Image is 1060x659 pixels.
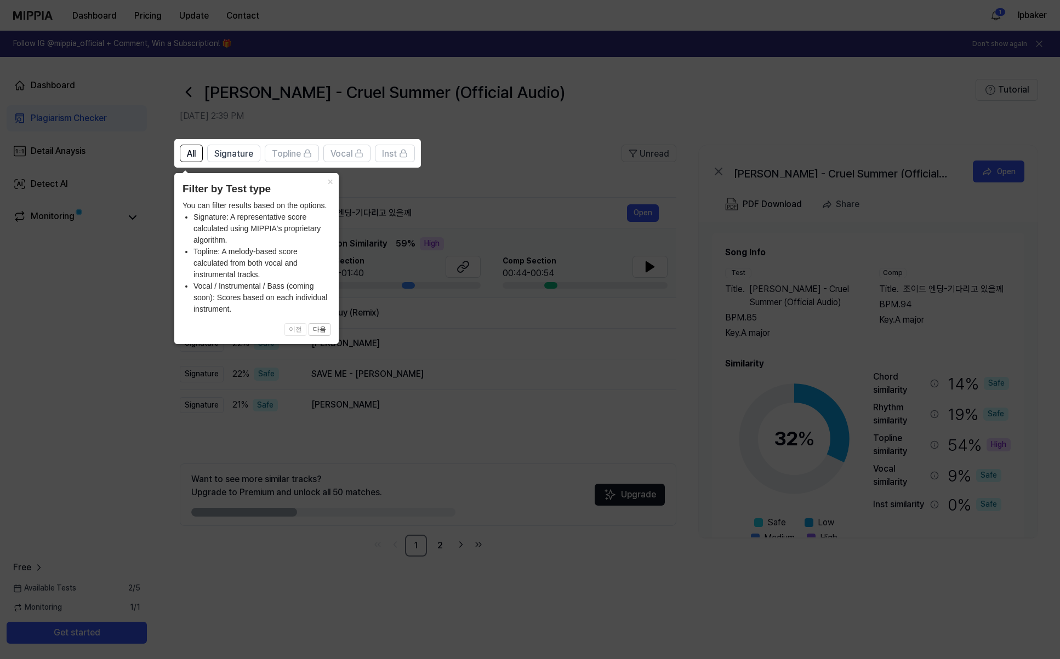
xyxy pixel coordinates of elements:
[183,200,330,315] div: You can filter results based on the options.
[330,147,352,161] span: Vocal
[214,147,253,161] span: Signature
[309,323,330,336] button: 다음
[207,145,260,162] button: Signature
[265,145,319,162] button: Topline
[187,147,196,161] span: All
[180,145,203,162] button: All
[272,147,301,161] span: Topline
[321,173,339,188] button: Close
[193,280,330,315] li: Vocal / Instrumental / Bass (coming soon): Scores based on each individual instrument.
[382,147,397,161] span: Inst
[193,246,330,280] li: Topline: A melody-based score calculated from both vocal and instrumental tracks.
[375,145,415,162] button: Inst
[193,211,330,246] li: Signature: A representative score calculated using MIPPIA's proprietary algorithm.
[183,181,330,197] header: Filter by Test type
[323,145,371,162] button: Vocal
